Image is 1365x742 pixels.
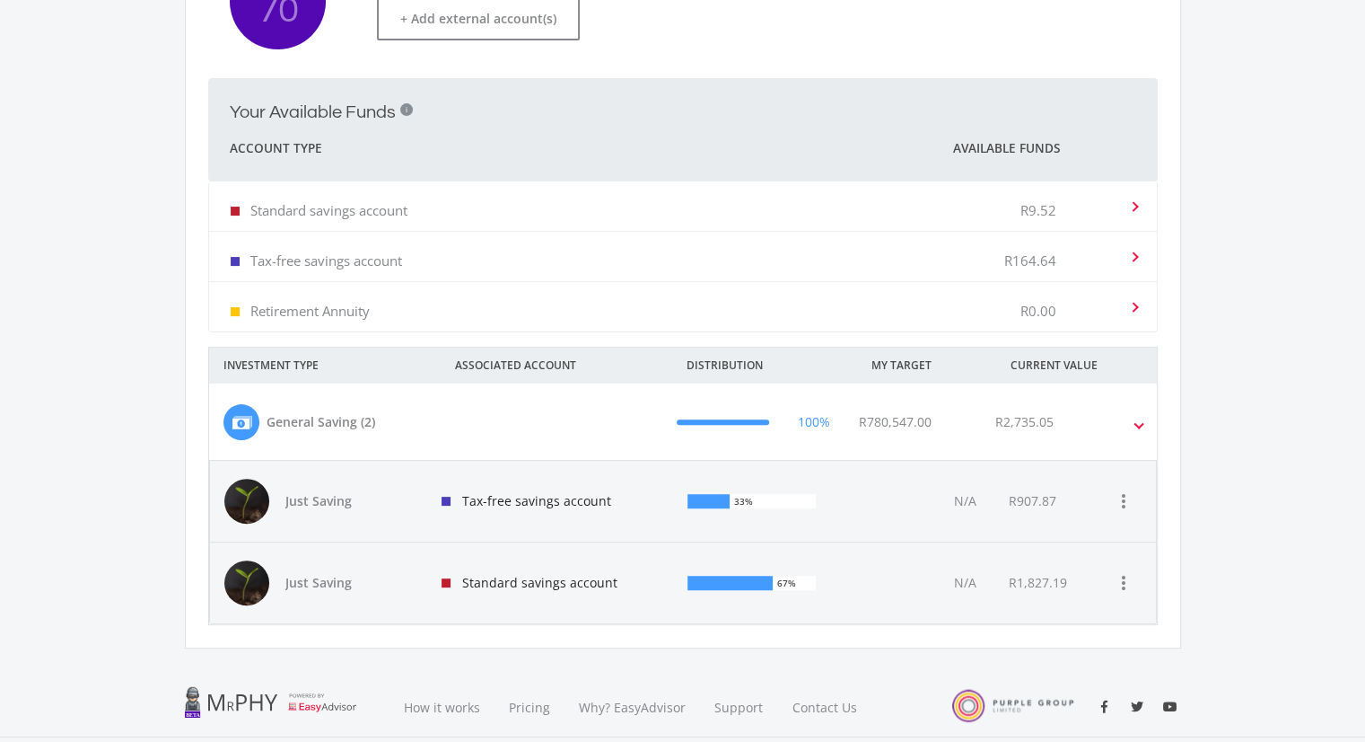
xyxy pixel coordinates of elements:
[859,413,932,430] span: R780,547.00
[1113,572,1134,594] i: more_vert
[209,384,1157,460] mat-expansion-panel-header: General Saving (2) 100% R780,547.00 R2,735.05
[250,201,407,219] p: Standard savings account
[441,348,672,384] div: ASSOCIATED ACCOUNT
[208,78,1158,181] mat-expansion-panel-header: Your Available Funds i Account Type Available Funds
[267,412,375,431] div: General Saving (2)
[857,348,996,384] div: MY TARGET
[954,492,976,509] span: N/A
[250,302,370,320] p: Retirement Annuity
[427,543,673,623] div: Standard savings account
[389,677,494,738] a: How it works
[209,460,1157,624] div: General Saving (2) 100% R780,547.00 R2,735.05
[954,574,976,591] span: N/A
[494,677,564,738] a: Pricing
[285,574,411,592] span: Just Saving
[1020,302,1056,320] p: R0.00
[209,348,441,384] div: INVESTMENT TYPE
[564,677,700,738] a: Why? EasyAdvisor
[953,139,1060,157] span: Available Funds
[250,252,402,269] p: Tax-free savings account
[778,677,873,738] a: Contact Us
[1009,492,1056,510] div: R907.87
[773,574,796,592] div: 67%
[700,677,778,738] a: Support
[672,348,857,384] div: DISTRIBUTION
[1009,574,1067,592] div: R1,827.19
[995,412,1054,431] div: R2,735.05
[208,181,1158,332] div: Your Available Funds i Account Type Available Funds
[209,232,1157,281] mat-expansion-panel-header: Tax-free savings account R164.64
[285,492,411,510] span: Just Saving
[996,348,1181,384] div: CURRENT VALUE
[1004,252,1056,269] p: R164.64
[400,103,413,116] div: i
[798,412,830,431] div: 100%
[427,461,673,542] div: Tax-free savings account
[1020,201,1056,219] p: R9.52
[1106,565,1142,601] button: more_vert
[1113,490,1134,512] i: more_vert
[230,137,322,159] span: Account Type
[230,102,396,123] h2: Your Available Funds
[730,492,753,510] div: 33%
[1106,483,1142,519] button: more_vert
[209,282,1157,331] mat-expansion-panel-header: Retirement Annuity R0.00
[209,181,1157,231] mat-expansion-panel-header: Standard savings account R9.52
